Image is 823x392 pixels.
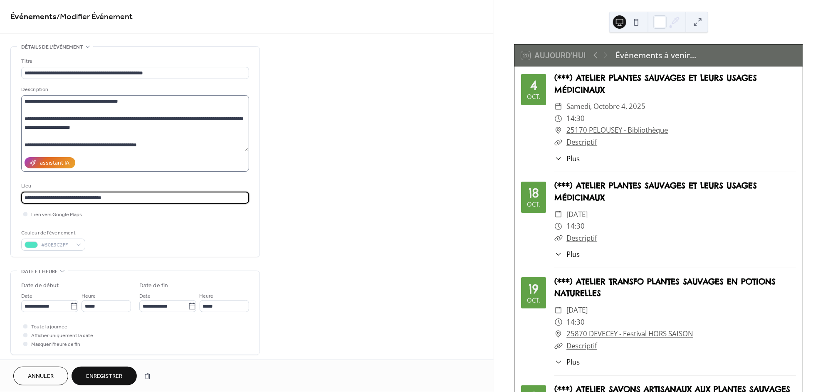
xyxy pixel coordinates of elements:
[554,180,757,202] a: (***) ATELIER PLANTES SAUVAGES ET LEURS USAGES MÉDICINAUX
[40,159,69,168] div: assistant IA
[527,94,541,100] div: oct.
[566,304,588,316] span: [DATE]
[554,136,562,148] div: ​
[566,101,645,113] span: samedi, octobre 4, 2025
[21,57,247,66] div: Titre
[10,9,57,25] a: Événements
[554,101,562,113] div: ​
[31,332,93,340] span: Afficher uniquement la date
[139,292,151,301] span: Date
[21,281,59,290] div: Date de début
[31,323,67,332] span: Toute la journée
[21,267,58,276] span: Date et heure
[41,241,72,250] span: #50E3C2FF
[566,113,585,125] span: 14:30
[566,249,580,259] span: Plus
[25,157,75,168] button: assistant IA
[28,372,54,381] span: Annuler
[21,182,247,190] div: Lieu
[554,249,580,259] button: ​Plus
[554,304,562,316] div: ​
[554,73,757,95] a: (***) ATELIER PLANTES SAUVAGES ET LEURS USAGES MÉDICINAUX
[566,153,580,164] span: Plus
[554,340,562,352] div: ​
[529,283,539,295] div: 19
[566,233,597,243] a: Descriptif
[566,316,585,328] span: 14:30
[554,153,562,164] div: ​
[139,281,168,290] div: Date de fin
[566,209,588,221] span: [DATE]
[527,201,541,207] div: oct.
[554,113,562,125] div: ​
[31,340,80,349] span: Masquer l'heure de fin
[554,220,562,232] div: ​
[554,209,562,221] div: ​
[554,249,562,259] div: ​
[554,276,776,298] a: (***) ATELIER TRANSFO PLANTES SAUVAGES EN POTIONS NATURELLES
[530,79,537,91] div: 4
[13,367,68,385] button: Annuler
[554,124,562,136] div: ​
[21,229,84,237] div: Couleur de l'événement
[566,341,597,350] a: Descriptif
[566,328,693,340] a: 25870 DEVECEY - Festival HORS SAISON
[566,124,668,136] a: 25170 PELOUSEY - Bibliothèque
[57,9,133,25] span: / Modifier Événement
[72,367,137,385] button: Enregistrer
[566,357,580,367] span: Plus
[566,220,585,232] span: 14:30
[31,211,82,219] span: Lien vers Google Maps
[615,49,696,62] div: Évènements à venir...
[82,292,96,301] span: Heure
[554,316,562,328] div: ​
[554,357,580,367] button: ​Plus
[554,357,562,367] div: ​
[527,297,541,303] div: oct.
[554,232,562,244] div: ​
[86,372,122,381] span: Enregistrer
[554,153,580,164] button: ​Plus
[21,292,32,301] span: Date
[566,137,597,147] a: Descriptif
[554,328,562,340] div: ​
[21,43,83,52] span: Détails de l’événement
[529,187,539,199] div: 18
[21,85,247,94] div: Description
[200,292,214,301] span: Heure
